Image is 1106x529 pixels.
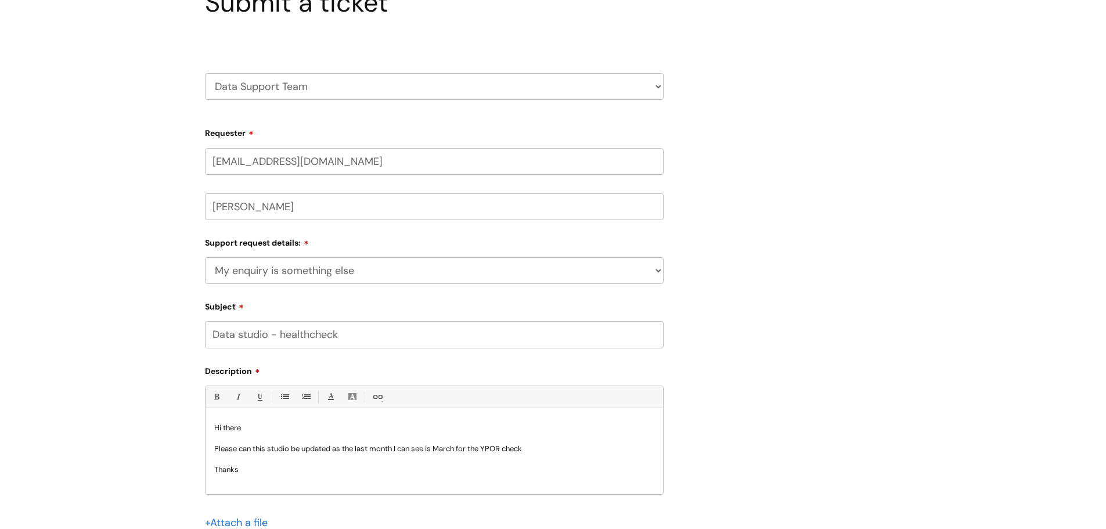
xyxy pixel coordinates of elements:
[205,193,664,220] input: Your Name
[209,390,224,404] a: Bold (Ctrl-B)
[214,444,654,454] p: Please can this studio be updated as the last month I can see is March for the YPOR check
[370,390,384,404] a: Link
[205,362,664,376] label: Description
[298,390,313,404] a: 1. Ordered List (Ctrl-Shift-8)
[205,124,664,138] label: Requester
[205,148,664,175] input: Email
[345,390,359,404] a: Back Color
[252,390,266,404] a: Underline(Ctrl-U)
[230,390,245,404] a: Italic (Ctrl-I)
[214,423,654,433] p: Hi there
[323,390,338,404] a: Font Color
[214,465,654,475] p: Thanks
[205,234,664,248] label: Support request details:
[205,298,664,312] label: Subject
[277,390,291,404] a: • Unordered List (Ctrl-Shift-7)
